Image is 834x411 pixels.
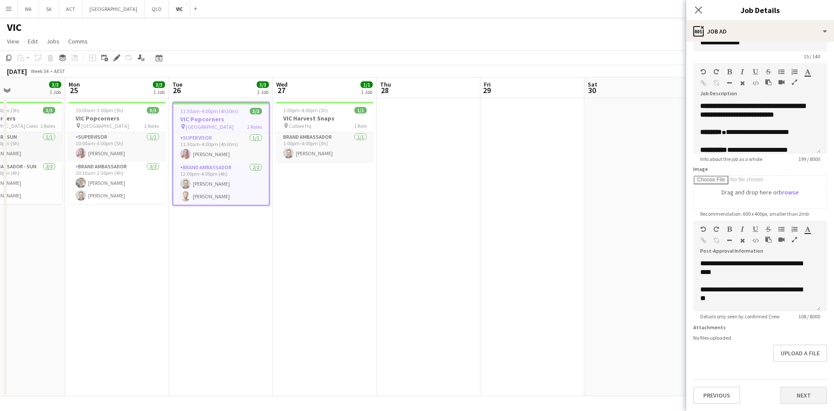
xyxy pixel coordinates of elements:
[379,85,391,95] span: 28
[69,102,166,204] app-job-card: 10:00am-3:00pm (5h)3/3VIC Popcorners [GEOGRAPHIC_DATA]2 RolesSupervisor1/110:00am-3:00pm (5h)[PER...
[791,226,798,233] button: Ordered List
[171,85,182,95] span: 26
[283,107,328,114] span: 1:00pm-4:00pm (3h)
[276,114,374,122] h3: VIC Harvest Snaps
[693,324,726,331] label: Attachments
[791,313,827,320] span: 108 / 8000
[180,108,238,114] span: 11:30am-4:00pm (4h30m)
[686,21,834,42] div: Job Ad
[726,80,732,87] button: Horizontal Line
[39,0,59,17] button: SA
[247,124,262,130] span: 2 Roles
[3,36,23,47] a: View
[275,85,288,95] span: 27
[65,36,91,47] a: Comms
[46,37,60,45] span: Jobs
[765,236,771,243] button: Paste as plain text
[173,163,269,205] app-card-role: Brand Ambassador2/212:00pm-4:00pm (4h)[PERSON_NAME][PERSON_NAME]
[484,80,491,88] span: Fri
[69,162,166,204] app-card-role: Brand Ambassador2/210:30am-2:30pm (4h)[PERSON_NAME][PERSON_NAME]
[59,0,83,17] button: ACT
[726,226,732,233] button: Bold
[765,68,771,75] button: Strikethrough
[276,102,374,162] app-job-card: 1:00pm-4:00pm (3h)1/1VIC Harvest Snaps Calbee Hq1 RoleBrand Ambassador1/11:00pm-4:00pm (3h)[PERSO...
[693,156,769,162] span: Info about the job as a whole
[739,80,745,87] button: Clear Formatting
[68,37,88,45] span: Comms
[354,107,367,114] span: 1/1
[778,79,784,86] button: Insert video
[765,79,771,86] button: Paste as plain text
[172,102,270,206] app-job-card: 11:30am-4:00pm (4h30m)3/3VIC Popcorners [GEOGRAPHIC_DATA]2 RolesSupervisor1/111:30am-4:00pm (4h30...
[693,334,827,341] div: No files uploaded.
[713,68,719,75] button: Redo
[7,21,22,34] h1: VIC
[7,67,27,76] div: [DATE]
[686,4,834,16] h3: Job Details
[361,81,373,88] span: 1/1
[49,81,61,88] span: 3/3
[24,36,41,47] a: Edit
[28,37,38,45] span: Edit
[147,107,159,114] span: 3/3
[69,114,166,122] h3: VIC Popcorners
[804,226,811,233] button: Text Color
[67,85,80,95] span: 25
[257,89,268,95] div: 1 Job
[29,68,50,74] span: Week 34
[739,226,745,233] button: Italic
[700,226,706,233] button: Undo
[586,85,597,95] span: 30
[700,68,706,75] button: Undo
[257,81,269,88] span: 3/3
[145,0,169,17] button: QLD
[778,236,784,243] button: Insert video
[7,37,19,45] span: View
[693,387,740,404] button: Previous
[773,344,827,362] button: Upload a file
[69,132,166,162] app-card-role: Supervisor1/110:00am-3:00pm (5h)[PERSON_NAME]
[173,133,269,163] app-card-role: Supervisor1/111:30am-4:00pm (4h30m)[PERSON_NAME]
[739,68,745,75] button: Italic
[172,80,182,88] span: Tue
[81,123,129,129] span: [GEOGRAPHIC_DATA]
[791,79,798,86] button: Fullscreen
[791,156,827,162] span: 199 / 8000
[588,80,597,88] span: Sat
[18,0,39,17] button: WA
[739,237,745,244] button: Clear Formatting
[144,123,159,129] span: 2 Roles
[726,237,732,244] button: Horizontal Line
[153,81,165,88] span: 3/3
[186,124,234,130] span: [GEOGRAPHIC_DATA]
[765,226,771,233] button: Strikethrough
[54,68,65,74] div: AEST
[69,80,80,88] span: Mon
[726,68,732,75] button: Bold
[380,80,391,88] span: Thu
[752,237,758,244] button: HTML Code
[173,115,269,123] h3: VIC Popcorners
[276,80,288,88] span: Wed
[361,89,372,95] div: 1 Job
[752,80,758,87] button: HTML Code
[791,236,798,243] button: Fullscreen
[250,108,262,114] span: 3/3
[693,211,816,217] span: Recommendation: 600 x 400px, smaller than 2mb
[797,53,827,60] span: 15 / 140
[693,313,787,320] span: Details only seen by confirmed Crew
[778,226,784,233] button: Unordered List
[169,0,190,17] button: VIC
[43,107,55,114] span: 3/3
[752,226,758,233] button: Underline
[778,68,784,75] button: Unordered List
[804,68,811,75] button: Text Color
[354,123,367,129] span: 1 Role
[153,89,165,95] div: 1 Job
[483,85,491,95] span: 29
[50,89,61,95] div: 1 Job
[713,226,719,233] button: Redo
